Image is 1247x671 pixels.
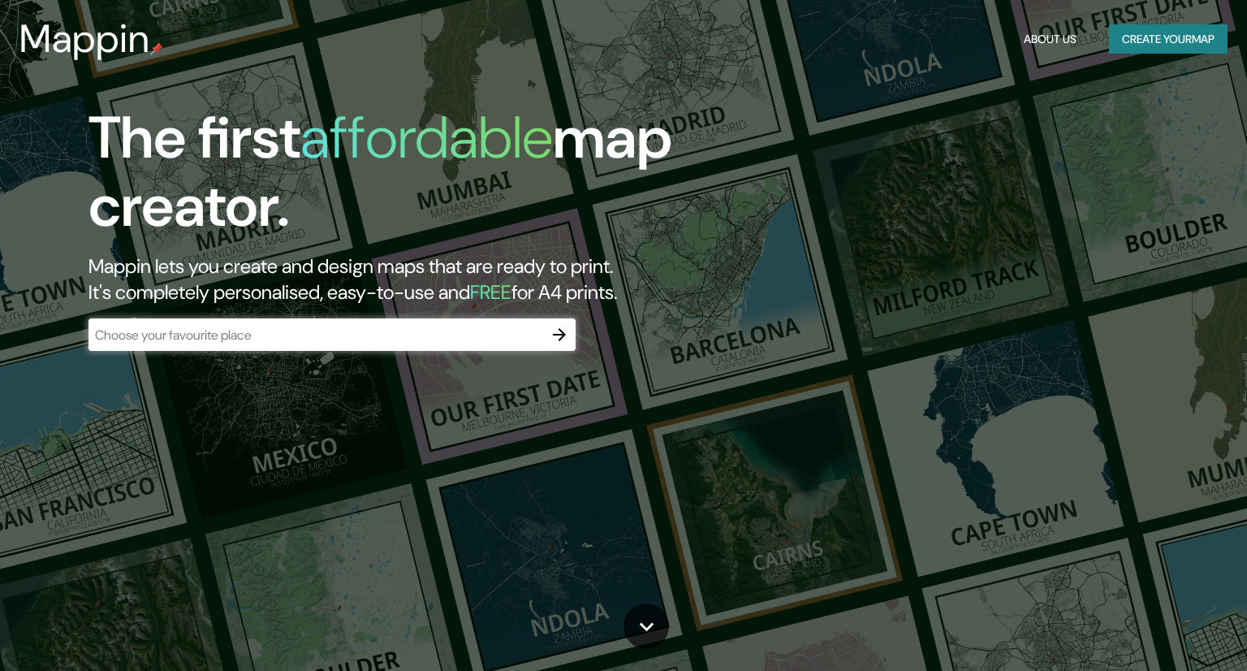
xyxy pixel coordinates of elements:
[88,326,543,344] input: Choose your favourite place
[470,279,511,305] h5: FREE
[300,100,553,175] h1: affordable
[150,42,163,55] img: mappin-pin
[88,253,712,305] h2: Mappin lets you create and design maps that are ready to print. It's completely personalised, eas...
[19,16,150,62] h3: Mappin
[1109,24,1228,54] button: Create yourmap
[88,104,712,253] h1: The first map creator.
[1017,24,1083,54] button: About Us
